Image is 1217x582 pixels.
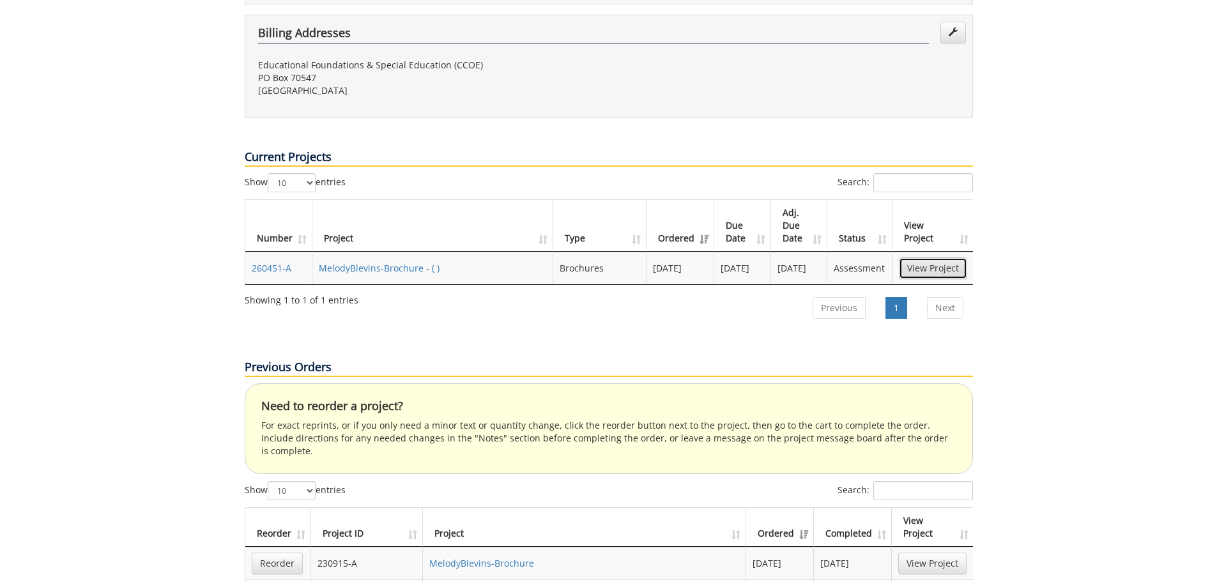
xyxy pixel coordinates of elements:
[245,289,358,307] div: Showing 1 to 1 of 1 entries
[311,508,423,547] th: Project ID: activate to sort column ascending
[885,297,907,319] a: 1
[771,252,828,284] td: [DATE]
[873,481,973,500] input: Search:
[245,149,973,167] p: Current Projects
[873,173,973,192] input: Search:
[647,200,714,252] th: Ordered: activate to sort column ascending
[258,59,599,72] p: Educational Foundations & Special Education (CCOE)
[813,297,866,319] a: Previous
[647,252,714,284] td: [DATE]
[245,508,311,547] th: Reorder: activate to sort column ascending
[311,547,423,579] td: 230915-A
[258,84,599,97] p: [GEOGRAPHIC_DATA]
[252,262,291,274] a: 260451-A
[746,547,814,579] td: [DATE]
[899,257,967,279] a: View Project
[312,200,553,252] th: Project: activate to sort column ascending
[319,262,440,274] a: MelodyBlevins-Brochure - ( )
[714,252,771,284] td: [DATE]
[268,481,316,500] select: Showentries
[268,173,316,192] select: Showentries
[892,508,973,547] th: View Project: activate to sort column ascending
[245,200,312,252] th: Number: activate to sort column ascending
[245,173,346,192] label: Show entries
[245,481,346,500] label: Show entries
[245,359,973,377] p: Previous Orders
[892,200,974,252] th: View Project: activate to sort column ascending
[838,481,973,500] label: Search:
[746,508,814,547] th: Ordered: activate to sort column ascending
[927,297,963,319] a: Next
[898,553,967,574] a: View Project
[252,553,303,574] a: Reorder
[771,200,828,252] th: Adj. Due Date: activate to sort column ascending
[714,200,771,252] th: Due Date: activate to sort column ascending
[258,72,599,84] p: PO Box 70547
[261,419,956,457] p: For exact reprints, or if you only need a minor text or quantity change, click the reorder button...
[258,27,929,43] h4: Billing Addresses
[814,508,892,547] th: Completed: activate to sort column ascending
[553,252,647,284] td: Brochures
[814,547,892,579] td: [DATE]
[423,508,747,547] th: Project: activate to sort column ascending
[429,557,534,569] a: MelodyBlevins-Brochure
[553,200,647,252] th: Type: activate to sort column ascending
[940,22,966,43] a: Edit Addresses
[838,173,973,192] label: Search:
[261,400,956,413] h4: Need to reorder a project?
[827,200,892,252] th: Status: activate to sort column ascending
[827,252,892,284] td: Assessment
